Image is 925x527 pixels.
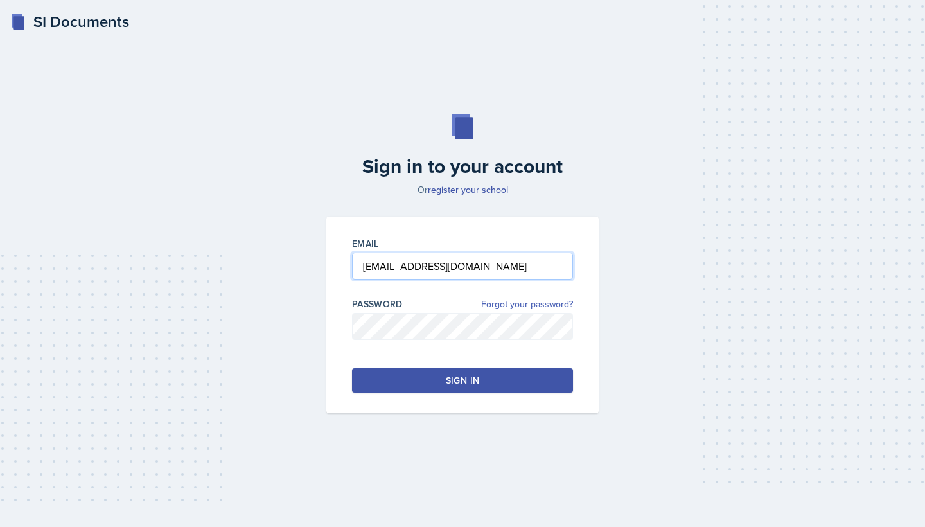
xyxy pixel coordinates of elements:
[352,368,573,393] button: Sign in
[428,183,508,196] a: register your school
[352,237,379,250] label: Email
[352,253,573,280] input: Email
[319,155,606,178] h2: Sign in to your account
[319,183,606,196] p: Or
[352,298,403,310] label: Password
[10,10,129,33] a: SI Documents
[446,374,479,387] div: Sign in
[481,298,573,311] a: Forgot your password?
